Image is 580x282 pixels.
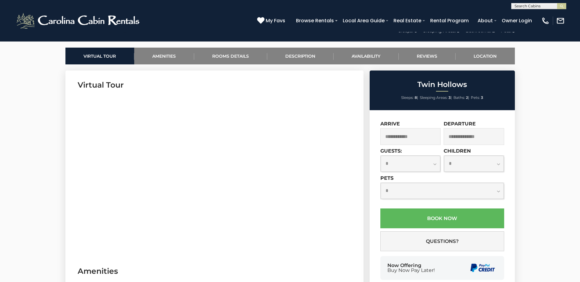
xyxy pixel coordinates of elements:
a: Local Area Guide [340,15,388,26]
a: Description [267,48,334,64]
strong: 2 [466,95,468,100]
a: Browse Rentals [293,15,337,26]
span: Sleeps: [401,95,414,100]
h3: Amenities [78,266,351,277]
strong: 3 [481,95,483,100]
strong: 8 [415,95,417,100]
a: Availability [334,48,399,64]
span: Baths: [453,95,465,100]
label: Children [444,148,471,154]
span: Buy Now Pay Later! [387,268,435,273]
span: My Favs [266,17,285,24]
h3: Virtual Tour [78,80,351,90]
img: White-1-2.png [15,12,142,30]
a: Virtual Tour [65,48,134,64]
label: Departure [444,121,476,127]
li: | [401,94,418,102]
li: | [420,94,452,102]
span: Pets: [471,95,480,100]
a: Rooms Details [194,48,267,64]
a: Amenities [134,48,194,64]
a: My Favs [257,17,287,25]
a: Owner Login [499,15,535,26]
label: Guests: [380,148,402,154]
li: | [453,94,469,102]
button: Book Now [380,208,504,228]
label: Pets [380,175,393,181]
img: mail-regular-white.png [556,16,565,25]
a: Rental Program [427,15,472,26]
button: Questions? [380,231,504,251]
a: Reviews [399,48,456,64]
a: Location [456,48,515,64]
h2: Twin Hollows [371,81,513,89]
img: phone-regular-white.png [541,16,550,25]
span: Sleeping Areas: [420,95,448,100]
strong: 3 [449,95,451,100]
div: Now Offering [387,263,435,273]
a: Real Estate [390,15,424,26]
label: Arrive [380,121,400,127]
a: About [475,15,496,26]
